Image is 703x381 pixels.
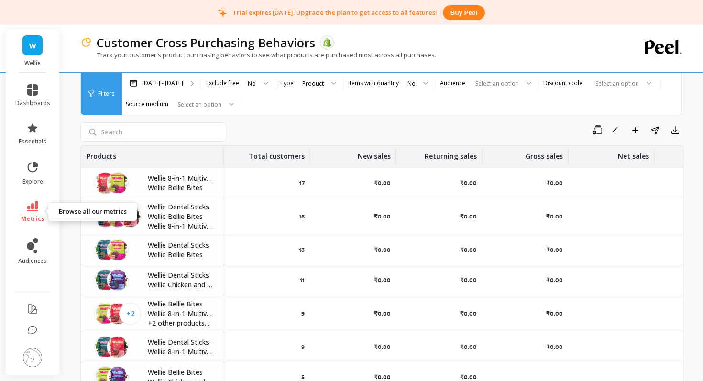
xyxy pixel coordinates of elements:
p: Products [87,146,116,161]
img: bellie-product.webp [94,303,116,325]
p: ₹0.00 [546,276,563,284]
p: 16 [299,213,305,220]
p: - [647,179,649,187]
p: - [647,213,649,220]
p: ₹0.00 [460,310,477,317]
p: Wellie Dental Sticks [148,240,212,250]
p: ₹0.00 [460,179,477,187]
label: Type [280,79,294,87]
span: dashboards [15,99,50,107]
input: Search [80,122,226,142]
p: Wellie Dental Sticks [148,202,212,212]
label: Exclude free [206,79,239,87]
p: 13 [299,246,305,254]
p: ₹0.00 [460,213,477,220]
p: +2 other products... [148,318,212,328]
p: ₹0.00 [546,179,563,187]
p: ₹0.00 [546,246,563,254]
div: Product [302,79,324,88]
button: Buy peel [443,5,485,20]
p: Wellie Bellie Bites [148,299,212,309]
p: Wellie 8-in-1 Multivit Bites [148,221,212,231]
p: ₹0.00 [460,246,477,254]
span: explore [22,178,43,185]
span: +2 [126,309,134,318]
p: ₹0.00 [374,213,391,220]
p: 9 [301,310,305,317]
p: Wellie Bellie Bites [148,212,212,221]
p: - [647,373,649,381]
img: multivit-product.webp [119,206,141,228]
p: Gross sales [526,146,563,161]
p: ₹0.00 [460,343,477,351]
p: - [647,246,649,254]
p: ₹0.00 [374,310,391,317]
p: ₹0.00 [546,213,563,220]
p: Wellie Dental Sticks [148,337,212,347]
p: Wellie 8-in-1 Multivit Bites [148,309,212,318]
p: Wellie Bellie Bites [148,183,212,193]
p: Total customers [249,146,305,161]
span: Filters [98,90,114,98]
img: dental-product.webp [94,239,116,261]
img: profile picture [23,348,42,367]
img: bellie-product.webp [107,239,129,261]
p: 9 [301,343,305,351]
p: ₹0.00 [374,179,391,187]
div: No [248,79,256,88]
p: ₹0.00 [460,373,477,381]
label: Items with quantity [348,79,399,87]
p: - [647,343,649,351]
p: Customer Cross Purchasing Behaviors [97,34,315,51]
img: bellie-product.webp [107,206,129,228]
img: dental-product.webp [94,206,116,228]
p: - [647,310,649,317]
p: Wellie Dental Sticks [148,271,212,280]
p: ₹0.00 [460,276,477,284]
img: blueberry-product.webp [107,269,129,291]
img: multivit-product.webp [107,336,129,358]
p: Track your customer's product purchasing behaviors to see what products are purchased most across... [80,51,436,59]
span: audiences [18,257,47,265]
p: Trial expires [DATE]. Upgrade the plan to get access to all features! [232,8,437,17]
p: ₹0.00 [546,310,563,317]
span: essentials [19,138,46,145]
span: metrics [21,215,44,223]
span: W [29,40,36,51]
p: ₹0.00 [374,373,391,381]
p: 5 [301,373,305,381]
p: Wellie [15,59,50,67]
p: ₹0.00 [374,343,391,351]
p: Wellie Bellie Bites [148,250,212,260]
img: bellie-product.webp [107,172,129,194]
p: [DATE] - [DATE] [142,79,183,87]
p: - [647,276,649,284]
img: multivit-product.webp [107,303,129,325]
p: 17 [299,179,305,187]
p: Wellie Chicken and Blueberry Sticks [148,280,212,290]
img: multivit-product.webp [94,172,116,194]
div: No [407,79,416,88]
img: dental-product.webp [94,269,116,291]
p: Wellie 8-in-1 Multivit Bites [148,174,212,183]
p: Returning sales [425,146,477,161]
p: ₹0.00 [374,276,391,284]
img: api.shopify.svg [323,38,331,47]
p: ₹0.00 [374,246,391,254]
p: 11 [300,276,305,284]
p: Wellie 8-in-1 Multivit Bites [148,347,212,357]
img: dental-product.webp [94,336,116,358]
p: Wellie Bellie Bites [148,368,212,377]
img: header icon [80,37,92,48]
p: New sales [358,146,391,161]
p: Net sales [618,146,649,161]
p: ₹0.00 [546,343,563,351]
p: - [560,373,563,381]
